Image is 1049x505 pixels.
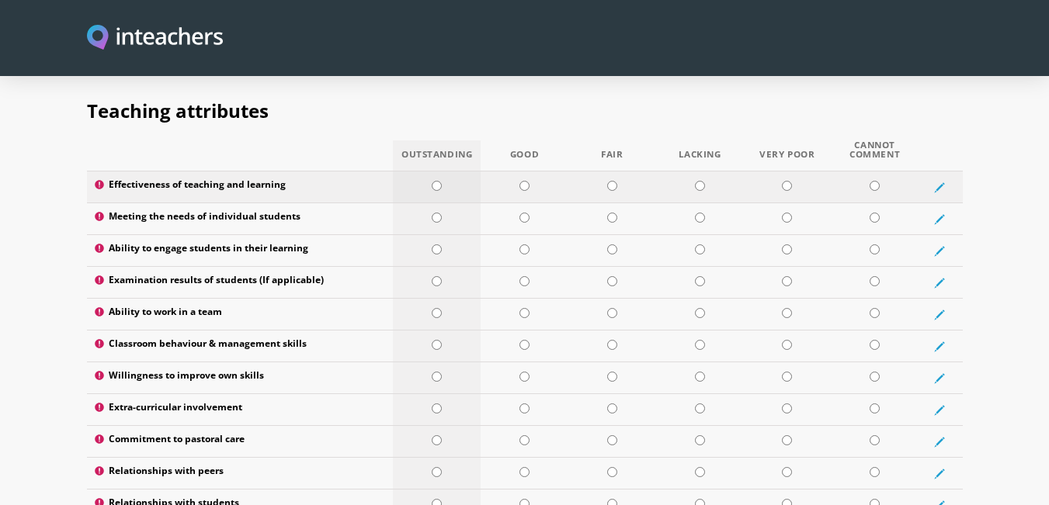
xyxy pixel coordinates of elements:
th: Outstanding [393,140,481,171]
label: Extra-curricular involvement [95,402,386,417]
th: Fair [568,140,656,171]
label: Examination results of students (If applicable) [95,275,386,290]
th: Good [481,140,568,171]
label: Willingness to improve own skills [95,370,386,386]
span: Teaching attributes [87,98,269,123]
label: Ability to work in a team [95,306,386,322]
img: Inteachers [87,25,224,52]
label: Commitment to pastoral care [95,434,386,449]
th: Cannot Comment [831,140,919,171]
label: Relationships with peers [95,465,386,481]
a: Visit this site's homepage [87,25,224,52]
label: Ability to engage students in their learning [95,243,386,258]
label: Meeting the needs of individual students [95,211,386,227]
label: Classroom behaviour & management skills [95,338,386,354]
th: Lacking [656,140,744,171]
th: Very Poor [743,140,831,171]
label: Effectiveness of teaching and learning [95,179,386,195]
